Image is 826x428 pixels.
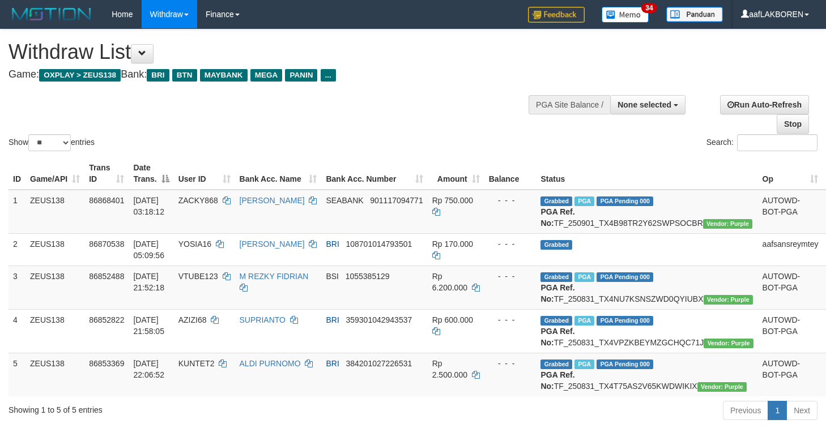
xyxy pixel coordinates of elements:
[432,315,473,324] span: Rp 600.000
[8,134,95,151] label: Show entries
[174,157,235,190] th: User ID: activate to sort column ascending
[777,114,809,134] a: Stop
[28,134,71,151] select: Showentries
[597,196,653,206] span: PGA Pending
[540,196,572,206] span: Grabbed
[758,157,823,190] th: Op: activate to sort column ascending
[737,134,818,151] input: Search:
[133,239,164,260] span: [DATE] 05:09:56
[528,7,585,23] img: Feedback.jpg
[240,239,305,249] a: [PERSON_NAME]
[758,309,823,353] td: AUTOWD-BOT-PGA
[536,309,757,353] td: TF_250831_TX4VPZKBEYMZGCHQC71J
[133,272,164,292] span: [DATE] 21:52:18
[8,69,539,80] h4: Game: Bank:
[489,271,532,282] div: - - -
[89,272,124,281] span: 86852488
[428,157,484,190] th: Amount: activate to sort column ascending
[536,353,757,396] td: TF_250831_TX4T75AS2V65KWDWIKIX
[346,359,412,368] span: Copy 384201027226531 to clipboard
[489,358,532,369] div: - - -
[489,195,532,206] div: - - -
[240,196,305,205] a: [PERSON_NAME]
[8,309,25,353] td: 4
[89,359,124,368] span: 86853369
[8,400,336,416] div: Showing 1 to 5 of 5 entries
[432,239,473,249] span: Rp 170.000
[758,233,823,266] td: aafsansreymtey
[8,6,95,23] img: MOTION_logo.png
[618,100,671,109] span: None selected
[484,157,537,190] th: Balance
[285,69,317,82] span: PANIN
[133,196,164,216] span: [DATE] 03:18:12
[758,266,823,309] td: AUTOWD-BOT-PGA
[697,382,747,392] span: Vendor URL: https://trx4.1velocity.biz
[597,359,653,369] span: PGA Pending
[536,266,757,309] td: TF_250831_TX4NU7KSNSZWD0QYIUBX
[129,157,173,190] th: Date Trans.: activate to sort column descending
[326,196,363,205] span: SEABANK
[540,327,574,347] b: PGA Ref. No:
[489,238,532,250] div: - - -
[597,272,653,282] span: PGA Pending
[597,316,653,326] span: PGA Pending
[240,359,301,368] a: ALDI PURNOMO
[723,401,768,420] a: Previous
[8,190,25,234] td: 1
[8,41,539,63] h1: Withdraw List
[536,157,757,190] th: Status
[540,370,574,391] b: PGA Ref. No:
[89,239,124,249] span: 86870538
[147,69,169,82] span: BRI
[8,266,25,309] td: 3
[326,239,339,249] span: BRI
[84,157,129,190] th: Trans ID: activate to sort column ascending
[346,272,390,281] span: Copy 1055385129 to clipboard
[346,315,412,324] span: Copy 359301042943537 to clipboard
[574,196,594,206] span: Marked by aaftrukkakada
[540,240,572,250] span: Grabbed
[326,359,339,368] span: BRI
[432,359,467,379] span: Rp 2.500.000
[178,272,218,281] span: VTUBE123
[346,239,412,249] span: Copy 108701014793501 to clipboard
[489,314,532,326] div: - - -
[25,190,84,234] td: ZEUS138
[326,315,339,324] span: BRI
[172,69,197,82] span: BTN
[25,233,84,266] td: ZEUS138
[540,272,572,282] span: Grabbed
[25,353,84,396] td: ZEUS138
[540,359,572,369] span: Grabbed
[178,359,215,368] span: KUNTET2
[133,315,164,336] span: [DATE] 21:58:05
[786,401,818,420] a: Next
[574,359,594,369] span: Marked by aaftrukkakada
[529,95,610,114] div: PGA Site Balance /
[178,196,218,205] span: ZACKY868
[666,7,723,22] img: panduan.png
[720,95,809,114] a: Run Auto-Refresh
[240,272,309,281] a: M REZKY FIDRIAN
[574,272,594,282] span: Marked by aafsolysreylen
[706,134,818,151] label: Search:
[235,157,322,190] th: Bank Acc. Name: activate to sort column ascending
[133,359,164,379] span: [DATE] 22:06:52
[200,69,248,82] span: MAYBANK
[240,315,286,324] a: SUPRIANTO
[704,339,753,348] span: Vendor URL: https://trx4.1velocity.biz
[602,7,649,23] img: Button%20Memo.svg
[250,69,283,82] span: MEGA
[536,190,757,234] td: TF_250901_TX4B98TR2Y62SWPSOCBR
[25,309,84,353] td: ZEUS138
[178,239,211,249] span: YOSIA16
[39,69,121,82] span: OXPLAY > ZEUS138
[326,272,339,281] span: BSI
[432,272,467,292] span: Rp 6.200.000
[178,315,207,324] span: AZIZI68
[758,190,823,234] td: AUTOWD-BOT-PGA
[370,196,423,205] span: Copy 901117094771 to clipboard
[8,353,25,396] td: 5
[641,3,657,13] span: 34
